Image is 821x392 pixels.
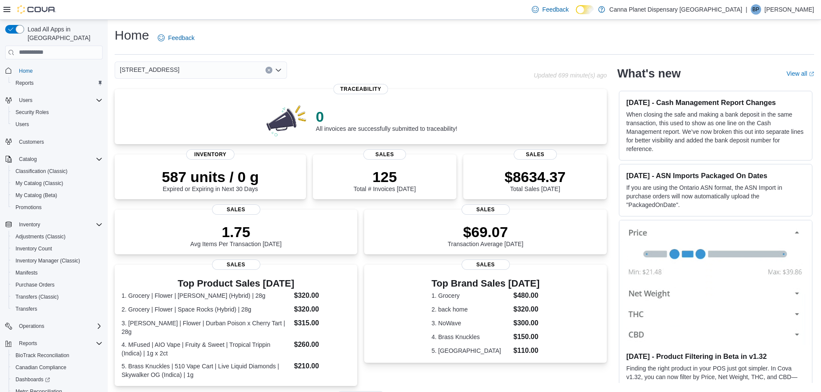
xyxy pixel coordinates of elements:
span: Adjustments (Classic) [16,233,66,240]
h2: What's new [617,67,681,80]
p: $69.07 [448,223,524,241]
span: Security Roles [12,107,103,117]
button: Security Roles [9,106,106,118]
dt: 3. [PERSON_NAME] | Flower | Durban Poison x Cherry Tart | 28g [122,319,290,336]
a: Dashboards [9,373,106,386]
span: Transfers (Classic) [12,292,103,302]
a: Users [12,119,32,130]
p: [PERSON_NAME] [765,4,814,15]
button: Reports [16,338,41,349]
span: Users [12,119,103,130]
span: Catalog [16,154,103,164]
span: Customers [16,136,103,147]
span: Sales [514,149,557,160]
button: Home [2,65,106,77]
span: Sales [462,259,510,270]
h1: Home [115,27,149,44]
span: Canadian Compliance [12,362,103,373]
button: Inventory Manager (Classic) [9,255,106,267]
button: Reports [2,337,106,349]
p: 587 units / 0 g [162,168,259,185]
span: Load All Apps in [GEOGRAPHIC_DATA] [24,25,103,42]
div: Avg Items Per Transaction [DATE] [190,223,282,247]
dt: 3. NoWave [431,319,510,327]
span: Users [16,95,103,105]
h3: [DATE] - Product Filtering in Beta in v1.32 [626,352,805,361]
a: Purchase Orders [12,280,58,290]
span: Manifests [16,269,37,276]
a: Adjustments (Classic) [12,231,69,242]
span: Inventory [186,149,234,160]
img: Cova [17,5,56,14]
button: Users [9,118,106,130]
dd: $300.00 [513,318,540,328]
a: Feedback [528,1,572,18]
button: Operations [2,320,106,332]
span: Inventory Manager (Classic) [12,256,103,266]
a: Dashboards [12,374,53,385]
span: BP [752,4,759,15]
button: Catalog [2,153,106,165]
span: Purchase Orders [16,281,55,288]
dt: 5. Brass Knuckles | 510 Vape Cart | Live Liquid Diamonds | Skywalker OG (Indica) | 1g [122,362,290,379]
div: All invoices are successfully submitted to traceability! [316,108,457,132]
a: Canadian Compliance [12,362,70,373]
a: Inventory Manager (Classic) [12,256,84,266]
dd: $260.00 [294,340,350,350]
span: Transfers [16,306,37,312]
p: Canna Planet Dispensary [GEOGRAPHIC_DATA] [609,4,742,15]
h3: Top Brand Sales [DATE] [431,278,540,289]
span: Customers [19,139,44,145]
span: Classification (Classic) [16,168,68,175]
dd: $480.00 [513,290,540,301]
button: Open list of options [275,67,282,74]
span: Sales [363,149,406,160]
a: Promotions [12,202,45,213]
button: Canadian Compliance [9,361,106,373]
a: Classification (Classic) [12,166,71,176]
span: Reports [16,80,34,86]
span: Sales [212,259,260,270]
span: Dashboards [12,374,103,385]
dd: $320.00 [294,304,350,315]
a: View allExternal link [787,70,814,77]
button: Inventory Count [9,243,106,255]
span: My Catalog (Beta) [12,190,103,201]
span: Sales [462,204,510,215]
span: Home [16,65,103,76]
a: Transfers (Classic) [12,292,62,302]
p: | [746,4,747,15]
button: Users [2,94,106,106]
div: Transaction Average [DATE] [448,223,524,247]
span: Home [19,68,33,74]
dd: $320.00 [513,304,540,315]
span: Users [19,97,32,104]
h3: Top Product Sales [DATE] [122,278,350,289]
p: 0 [316,108,457,125]
button: Operations [16,321,48,331]
a: BioTrack Reconciliation [12,350,73,361]
div: Total # Invoices [DATE] [353,168,415,192]
a: My Catalog (Classic) [12,178,67,188]
span: Dark Mode [576,14,576,15]
span: Inventory [16,219,103,230]
button: Catalog [16,154,40,164]
dt: 2. Grocery | Flower | Space Rocks (Hybrid) | 28g [122,305,290,314]
span: Traceability [334,84,388,94]
span: Inventory Count [16,245,52,252]
button: Users [16,95,36,105]
h3: [DATE] - Cash Management Report Changes [626,98,805,107]
button: My Catalog (Classic) [9,177,106,189]
dt: 2. back home [431,305,510,314]
span: Sales [212,204,260,215]
a: Reports [12,78,37,88]
button: My Catalog (Beta) [9,189,106,201]
a: Home [16,66,36,76]
p: When closing the safe and making a bank deposit in the same transaction, this used to show as one... [626,110,805,153]
a: Manifests [12,268,41,278]
span: My Catalog (Beta) [16,192,57,199]
button: Inventory [16,219,44,230]
button: Purchase Orders [9,279,106,291]
button: Adjustments (Classic) [9,231,106,243]
dt: 4. Brass Knuckles [431,333,510,341]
